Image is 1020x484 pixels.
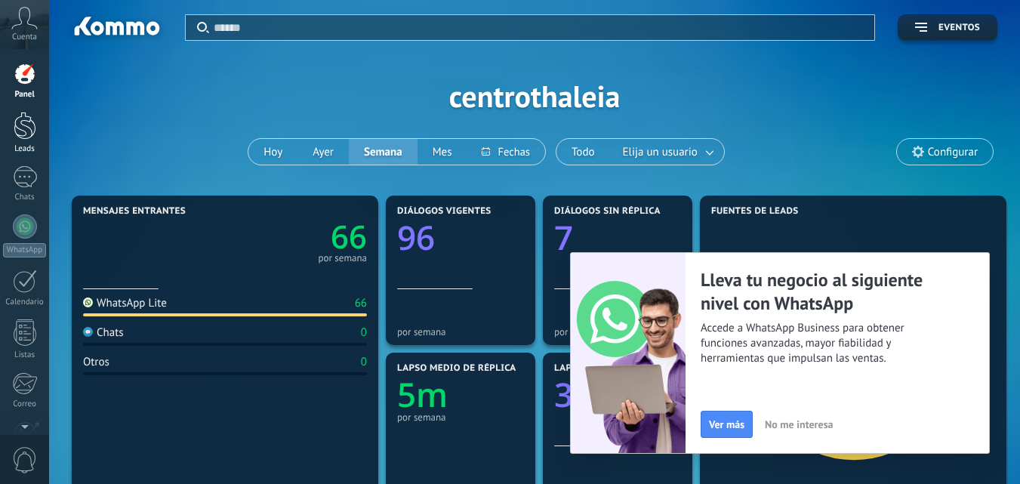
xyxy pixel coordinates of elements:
[418,139,467,165] button: Mes
[361,355,367,369] div: 0
[397,214,435,260] text: 96
[83,327,93,337] img: Chats
[898,14,997,41] button: Eventos
[297,139,349,165] button: Ayer
[397,371,448,417] text: 5m
[3,399,47,409] div: Correo
[610,139,724,165] button: Elija un usuario
[554,214,573,260] text: 7
[355,296,367,310] div: 66
[3,193,47,202] div: Chats
[709,419,744,430] span: Ver más
[3,297,47,307] div: Calendario
[554,371,613,417] text: 30d
[225,215,367,258] a: 66
[554,371,681,417] a: 30d
[361,325,367,340] div: 0
[83,297,93,307] img: WhatsApp Lite
[3,350,47,360] div: Listas
[467,139,544,165] button: Fechas
[349,139,418,165] button: Semana
[554,363,674,374] span: Lapso mayor de réplica
[397,412,524,423] div: por semana
[554,206,661,217] span: Diálogos sin réplica
[928,146,978,159] span: Configurar
[3,243,46,257] div: WhatsApp
[765,419,833,430] span: No me interesa
[397,206,492,217] span: Diálogos vigentes
[83,296,167,310] div: WhatsApp Lite
[620,142,701,162] span: Elija un usuario
[83,325,124,340] div: Chats
[397,363,516,374] span: Lapso medio de réplica
[12,32,37,42] span: Cuenta
[397,326,524,338] div: por semana
[83,355,109,369] div: Otros
[556,139,610,165] button: Todo
[331,215,367,258] text: 66
[318,254,367,262] div: por semana
[83,206,186,217] span: Mensajes entrantes
[571,253,686,453] img: WaLite-migration.png
[701,321,947,366] span: Accede a WhatsApp Business para obtener funciones avanzadas, mayor fiabilidad y herramientas que ...
[3,90,47,100] div: Panel
[3,144,47,154] div: Leads
[701,268,947,315] h2: Lleva tu negocio al siguiente nivel con WhatsApp
[711,206,799,217] span: Fuentes de leads
[554,326,681,338] div: por semana
[938,23,980,33] span: Eventos
[701,411,753,438] button: Ver más
[758,413,840,436] button: No me interesa
[248,139,297,165] button: Hoy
